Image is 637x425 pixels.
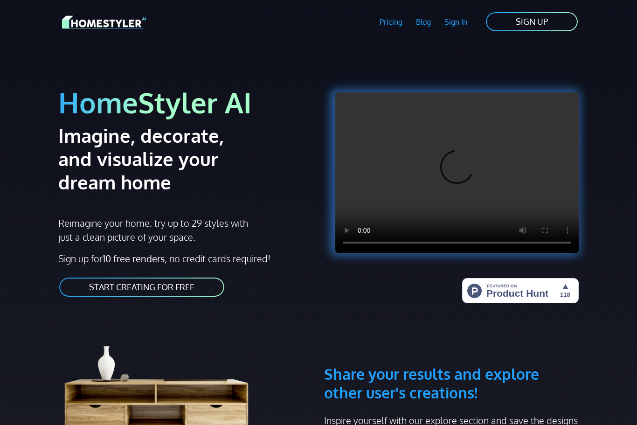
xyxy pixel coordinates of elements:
[485,11,579,32] a: SIGN UP
[58,124,262,194] h2: Imagine, decorate, and visualize your dream home
[58,216,249,244] p: Reimagine your home: try up to 29 styles with just a clean picture of your space.
[58,251,313,265] p: Sign up for , no credit cards required!
[58,277,225,298] a: START CREATING FOR FREE
[409,11,437,33] a: Blog
[58,85,313,120] h1: HomeStyler AI
[437,11,474,33] a: Sign In
[324,320,579,402] h3: Share your results and explore other user's creations!
[62,14,146,30] img: HomeStyler AI logo
[103,252,165,265] strong: 10 free renders
[373,11,409,33] a: Pricing
[462,278,579,303] img: HomeStyler AI - Interior Design Made Easy: One Click to Your Dream Home | Product Hunt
